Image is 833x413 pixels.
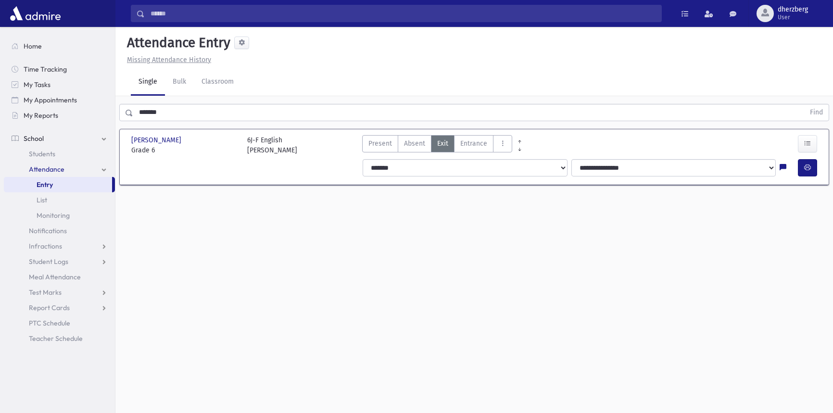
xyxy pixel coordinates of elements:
[123,35,230,51] h5: Attendance Entry
[4,77,115,92] a: My Tasks
[29,257,68,266] span: Student Logs
[804,104,829,121] button: Find
[8,4,63,23] img: AdmirePro
[24,134,44,143] span: School
[4,254,115,269] a: Student Logs
[24,111,58,120] span: My Reports
[29,288,62,297] span: Test Marks
[131,145,238,155] span: Grade 6
[37,196,47,204] span: List
[247,135,297,155] div: 6J-F English [PERSON_NAME]
[4,177,112,192] a: Entry
[4,108,115,123] a: My Reports
[131,69,165,96] a: Single
[778,13,808,21] span: User
[29,273,81,281] span: Meal Attendance
[194,69,241,96] a: Classroom
[778,6,808,13] span: dherzberg
[4,38,115,54] a: Home
[24,65,67,74] span: Time Tracking
[4,300,115,315] a: Report Cards
[362,135,512,155] div: AttTypes
[131,135,183,145] span: [PERSON_NAME]
[145,5,661,22] input: Search
[4,269,115,285] a: Meal Attendance
[29,226,67,235] span: Notifications
[24,80,50,89] span: My Tasks
[165,69,194,96] a: Bulk
[4,131,115,146] a: School
[123,56,211,64] a: Missing Attendance History
[37,180,53,189] span: Entry
[460,138,487,149] span: Entrance
[4,331,115,346] a: Teacher Schedule
[29,165,64,174] span: Attendance
[127,56,211,64] u: Missing Attendance History
[4,285,115,300] a: Test Marks
[24,42,42,50] span: Home
[29,303,70,312] span: Report Cards
[24,96,77,104] span: My Appointments
[29,150,55,158] span: Students
[4,162,115,177] a: Attendance
[4,315,115,331] a: PTC Schedule
[437,138,448,149] span: Exit
[4,92,115,108] a: My Appointments
[4,223,115,238] a: Notifications
[4,192,115,208] a: List
[4,146,115,162] a: Students
[29,242,62,250] span: Infractions
[29,319,70,327] span: PTC Schedule
[4,238,115,254] a: Infractions
[404,138,425,149] span: Absent
[37,211,70,220] span: Monitoring
[4,208,115,223] a: Monitoring
[29,334,83,343] span: Teacher Schedule
[368,138,392,149] span: Present
[4,62,115,77] a: Time Tracking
